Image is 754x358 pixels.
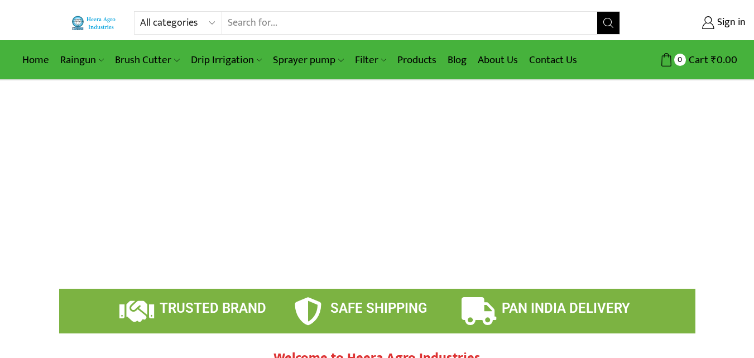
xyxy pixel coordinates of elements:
[714,16,746,30] span: Sign in
[267,47,349,73] a: Sprayer pump
[222,12,597,34] input: Search for...
[109,47,185,73] a: Brush Cutter
[631,50,737,70] a: 0 Cart ₹0.00
[185,47,267,73] a: Drip Irrigation
[711,51,737,69] bdi: 0.00
[524,47,583,73] a: Contact Us
[55,47,109,73] a: Raingun
[502,300,630,316] span: PAN INDIA DELIVERY
[597,12,619,34] button: Search button
[442,47,472,73] a: Blog
[17,47,55,73] a: Home
[711,51,717,69] span: ₹
[349,47,392,73] a: Filter
[637,13,746,33] a: Sign in
[330,300,427,316] span: SAFE SHIPPING
[674,54,686,65] span: 0
[392,47,442,73] a: Products
[160,300,266,316] span: TRUSTED BRAND
[472,47,524,73] a: About Us
[686,52,708,68] span: Cart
